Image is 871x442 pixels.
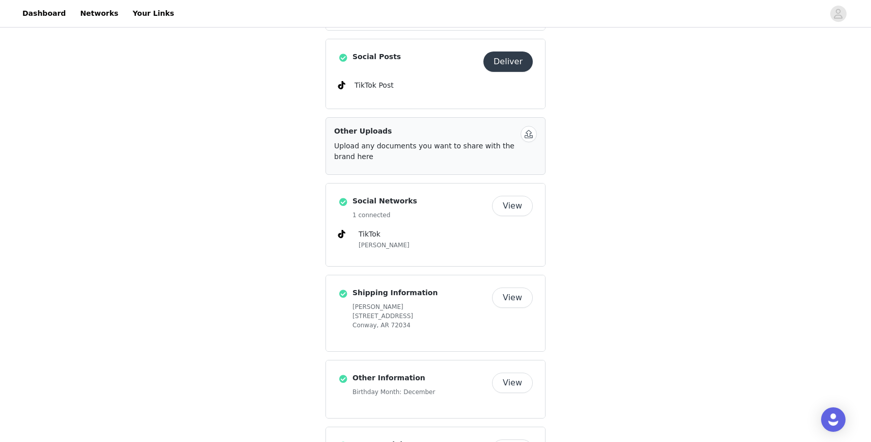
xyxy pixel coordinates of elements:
[821,407,846,432] div: Open Intercom Messenger
[352,51,479,62] h4: Social Posts
[492,196,533,216] button: View
[352,196,488,206] h4: Social Networks
[126,2,180,25] a: Your Links
[355,81,394,89] span: TikTok Post
[492,288,533,308] button: View
[352,288,488,298] h4: Shipping Information
[492,379,533,387] a: View
[483,58,533,66] a: Deliver
[833,6,843,22] div: avatar
[352,302,488,330] h5: [PERSON_NAME] [STREET_ADDRESS] Conway, AR 72034
[359,229,533,240] h4: TikTok
[483,51,533,72] button: Deliver
[359,241,533,250] h5: [PERSON_NAME]
[492,294,533,302] a: View
[325,275,546,352] div: Shipping Information
[352,387,488,397] span: Birthday Month: December
[492,202,533,210] a: View
[352,212,390,219] span: 1 connected
[325,183,546,267] div: Social Networks
[16,2,72,25] a: Dashboard
[334,142,514,161] span: Upload any documents you want to share with the brand here
[325,360,546,419] div: Other Information
[352,373,488,383] h4: Other Information
[334,126,516,137] h4: Other Uploads
[325,39,546,109] div: Social Posts
[74,2,124,25] a: Networks
[492,373,533,393] button: View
